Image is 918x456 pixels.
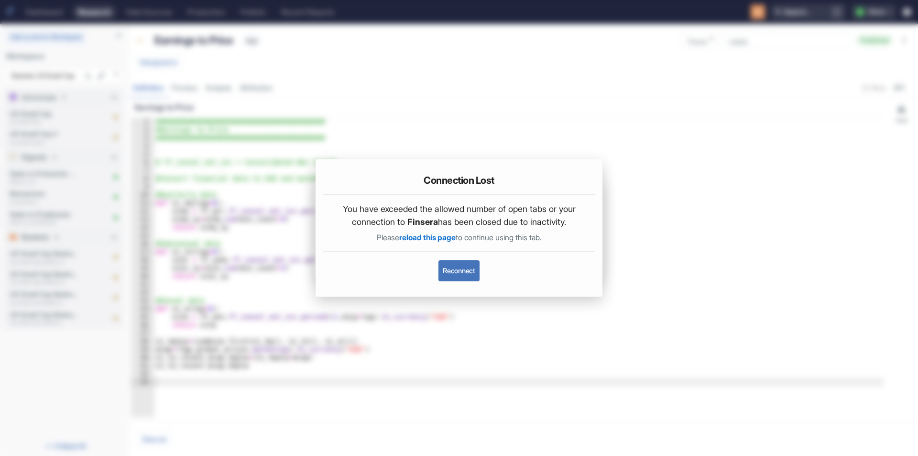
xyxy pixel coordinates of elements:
p: Please to continue using this tab. [331,232,587,244]
p: You have exceeded the allowed number of open tabs or your connection to has been closed due to in... [331,202,587,228]
span: Finsera [407,217,438,227]
h5: Connection Lost [424,175,494,186]
span: reload this page [399,233,456,242]
button: Reconnect [438,260,479,281]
